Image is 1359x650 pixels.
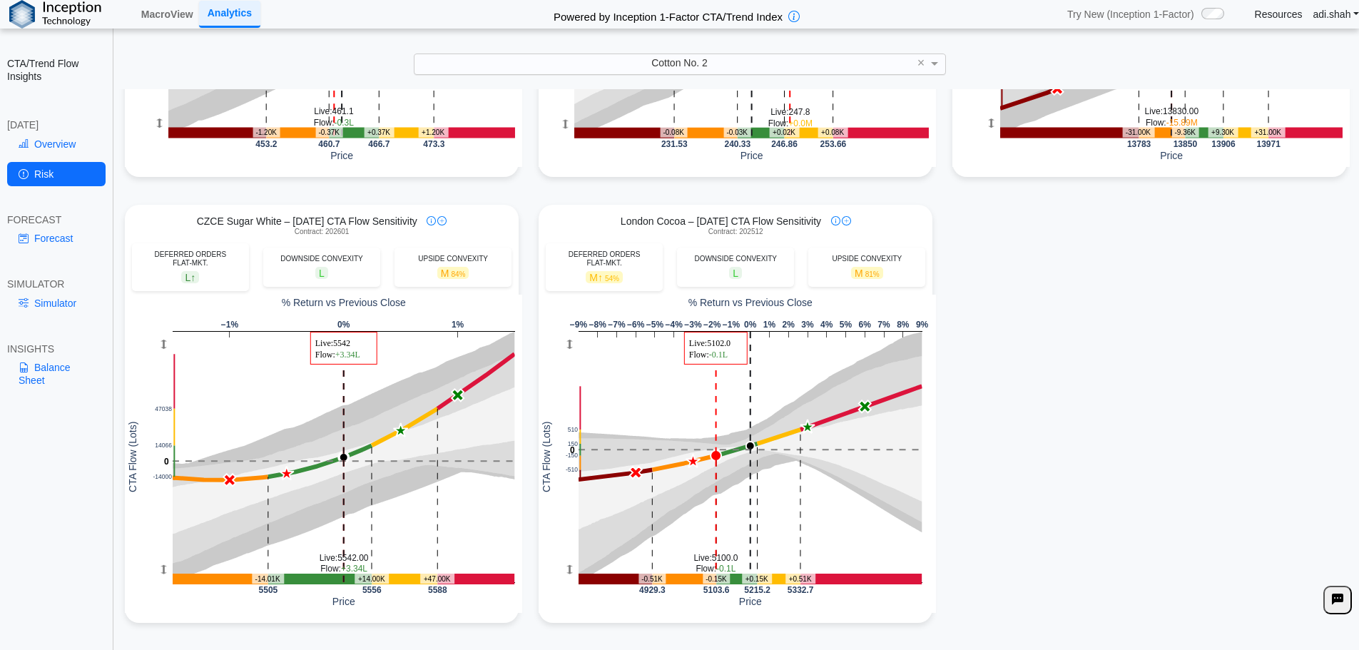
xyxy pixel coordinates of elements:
[7,162,106,186] a: Risk
[315,267,328,279] span: L
[7,132,106,156] a: Overview
[548,4,788,24] h2: Powered by Inception 1-Factor CTA/Trend Index
[181,271,199,283] span: L
[831,216,840,225] img: info-icon.svg
[437,216,447,225] img: plus-icon.svg
[605,275,619,283] span: 54%
[842,216,851,225] img: plus-icon.svg
[851,267,883,279] span: M
[427,216,436,225] img: info-icon.svg
[7,57,106,83] h2: CTA/Trend Flow Insights
[586,271,623,283] span: M
[729,267,742,279] span: L
[1255,8,1303,21] a: Resources
[136,2,199,26] a: MacroView
[7,278,106,290] div: SIMULATOR
[553,250,656,268] div: DEFERRED ORDERS FLAT-MKT.
[295,228,350,236] span: Contract: 202601
[7,291,106,315] a: Simulator
[190,272,195,283] span: ↑
[651,57,708,68] span: Cotton No. 2
[402,255,504,263] div: UPSIDE CONVEXITY
[199,1,260,27] a: Analytics
[7,226,106,250] a: Forecast
[865,270,880,278] span: 81%
[7,213,106,226] div: FORECAST
[139,250,242,268] div: DEFERRED ORDERS FLAT-MKT.
[451,270,465,278] span: 84%
[7,342,106,355] div: INSIGHTS
[598,272,603,283] span: ↑
[815,255,918,263] div: UPSIDE CONVEXITY
[7,355,106,392] a: Balance Sheet
[1067,8,1194,21] span: Try New (Inception 1-Factor)
[270,255,373,263] div: DOWNSIDE CONVEXITY
[197,215,417,228] span: CZCE Sugar White – [DATE] CTA Flow Sensitivity
[7,118,106,131] div: [DATE]
[684,255,787,263] div: DOWNSIDE CONVEXITY
[708,228,763,236] span: Contract: 202512
[437,267,469,279] span: M
[621,215,821,228] span: London Cocoa – [DATE] CTA Flow Sensitivity
[915,54,927,73] span: Clear value
[917,56,925,69] span: ×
